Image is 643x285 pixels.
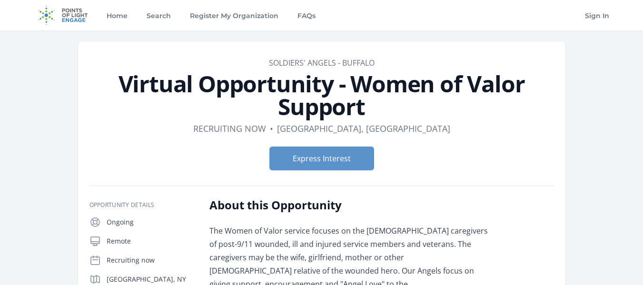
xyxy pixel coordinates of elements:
[270,122,273,135] div: •
[89,201,194,209] h3: Opportunity Details
[269,58,375,68] a: Soldiers' Angels - Buffalo
[209,197,488,213] h2: About this Opportunity
[107,236,194,246] p: Remote
[193,122,266,135] dd: Recruiting now
[107,256,194,265] p: Recruiting now
[277,122,450,135] dd: [GEOGRAPHIC_DATA], [GEOGRAPHIC_DATA]
[107,217,194,227] p: Ongoing
[269,147,374,170] button: Express Interest
[89,72,554,118] h1: Virtual Opportunity - Women of Valor Support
